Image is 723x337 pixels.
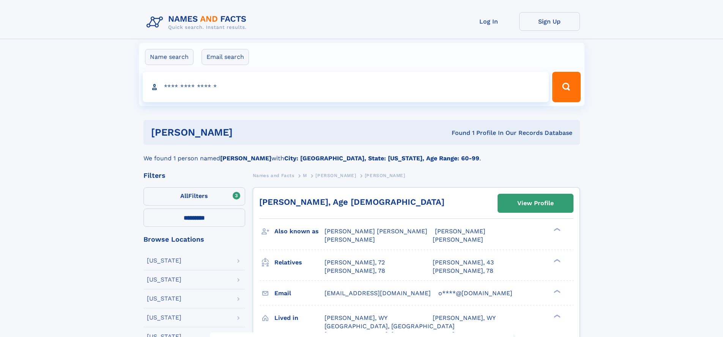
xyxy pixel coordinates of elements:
[145,49,194,65] label: Name search
[433,258,494,267] a: [PERSON_NAME], 43
[143,72,549,102] input: search input
[274,225,324,238] h3: Also known as
[519,12,580,31] a: Sign Up
[552,227,561,232] div: ❯
[253,171,295,180] a: Names and Facts
[552,72,580,102] button: Search Button
[303,173,307,178] span: M
[552,313,561,318] div: ❯
[274,256,324,269] h3: Relatives
[552,289,561,294] div: ❯
[147,258,181,264] div: [US_STATE]
[324,314,387,321] span: [PERSON_NAME], WY
[324,267,385,275] a: [PERSON_NAME], 78
[324,258,385,267] a: [PERSON_NAME], 72
[324,323,455,330] span: [GEOGRAPHIC_DATA], [GEOGRAPHIC_DATA]
[284,155,479,162] b: City: [GEOGRAPHIC_DATA], State: [US_STATE], Age Range: 60-99
[143,236,245,243] div: Browse Locations
[365,173,405,178] span: [PERSON_NAME]
[435,228,485,235] span: [PERSON_NAME]
[324,228,427,235] span: [PERSON_NAME] [PERSON_NAME]
[315,173,356,178] span: [PERSON_NAME]
[143,145,580,163] div: We found 1 person named with .
[143,12,253,33] img: Logo Names and Facts
[433,267,493,275] a: [PERSON_NAME], 78
[315,171,356,180] a: [PERSON_NAME]
[180,192,188,199] span: All
[433,314,496,321] span: [PERSON_NAME], WY
[151,128,342,137] h1: [PERSON_NAME]
[324,290,431,297] span: [EMAIL_ADDRESS][DOMAIN_NAME]
[147,315,181,321] div: [US_STATE]
[274,312,324,324] h3: Lived in
[552,258,561,263] div: ❯
[458,12,519,31] a: Log In
[303,171,307,180] a: M
[143,187,245,206] label: Filters
[147,277,181,283] div: [US_STATE]
[324,236,375,243] span: [PERSON_NAME]
[143,172,245,179] div: Filters
[517,195,554,212] div: View Profile
[220,155,271,162] b: [PERSON_NAME]
[147,296,181,302] div: [US_STATE]
[342,129,572,137] div: Found 1 Profile In Our Records Database
[259,197,444,207] a: [PERSON_NAME], Age [DEMOGRAPHIC_DATA]
[498,194,573,212] a: View Profile
[274,287,324,300] h3: Email
[202,49,249,65] label: Email search
[433,236,483,243] span: [PERSON_NAME]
